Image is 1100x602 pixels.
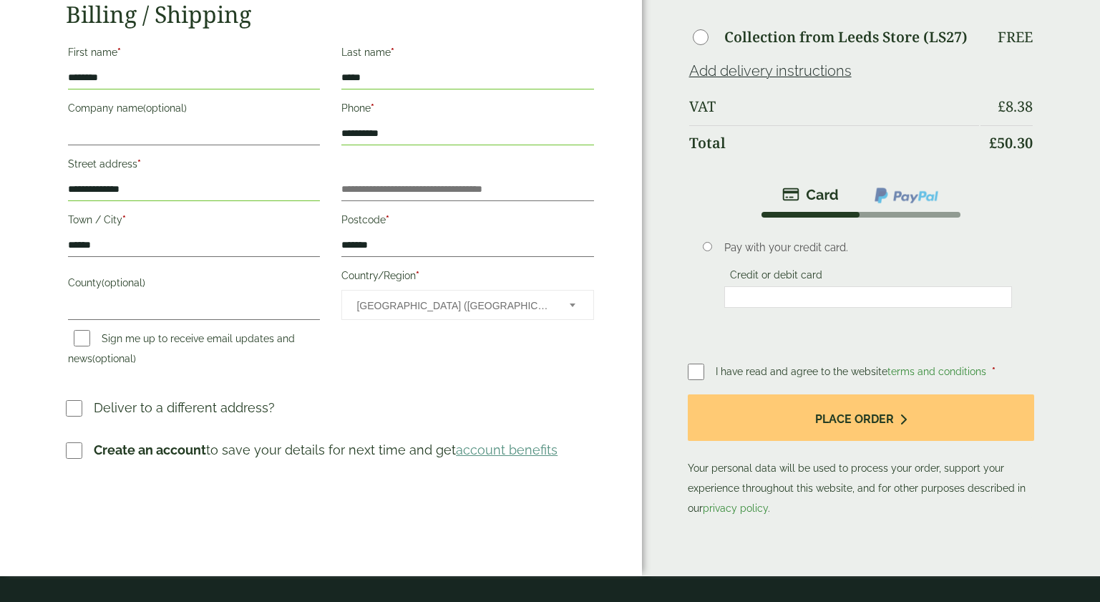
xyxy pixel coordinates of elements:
span: (optional) [92,353,136,364]
h2: Billing / Shipping [66,1,595,28]
abbr: required [137,158,141,170]
span: United Kingdom (UK) [356,291,550,321]
p: Free [998,29,1033,46]
span: (optional) [143,102,187,114]
p: Deliver to a different address? [94,398,275,417]
abbr: required [371,102,374,114]
img: stripe.png [782,186,839,203]
label: Country/Region [341,266,593,290]
p: Your personal data will be used to process your order, support your experience throughout this we... [688,394,1034,518]
span: £ [989,133,997,152]
a: account benefits [456,442,558,457]
label: Postcode [341,210,593,234]
th: Total [689,125,979,160]
strong: Create an account [94,442,206,457]
button: Place order [688,394,1034,441]
input: Sign me up to receive email updates and news(optional) [74,330,90,346]
abbr: required [386,214,389,225]
a: privacy policy [703,503,768,514]
bdi: 50.30 [989,133,1033,152]
label: Phone [341,98,593,122]
label: Company name [68,98,320,122]
abbr: required [416,270,419,281]
abbr: required [117,47,121,58]
a: terms and conditions [887,366,986,377]
label: Sign me up to receive email updates and news [68,333,295,369]
span: I have read and agree to the website [716,366,989,377]
p: Pay with your credit card. [724,240,1012,256]
bdi: 8.38 [998,97,1033,116]
label: Last name [341,42,593,67]
span: Country/Region [341,290,593,320]
th: VAT [689,89,979,124]
label: Collection from Leeds Store (LS27) [724,30,968,44]
span: £ [998,97,1006,116]
img: ppcp-gateway.png [873,186,940,205]
abbr: required [391,47,394,58]
label: First name [68,42,320,67]
iframe: Secure card payment input frame [729,291,1008,304]
label: Town / City [68,210,320,234]
p: to save your details for next time and get [94,440,558,460]
label: County [68,273,320,297]
label: Credit or debit card [724,269,828,285]
span: (optional) [102,277,145,288]
abbr: required [992,366,996,377]
a: Add delivery instructions [689,62,852,79]
label: Street address [68,154,320,178]
abbr: required [122,214,126,225]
